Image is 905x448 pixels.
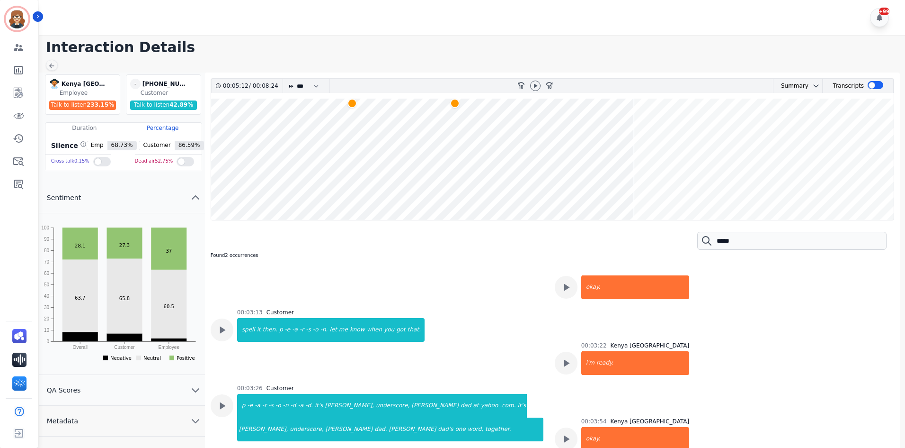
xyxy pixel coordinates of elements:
[388,418,437,441] div: [PERSON_NAME]
[267,394,275,418] div: -s
[373,418,388,441] div: dad.
[166,248,172,254] text: 37
[375,394,410,418] div: underscore,
[158,345,179,350] text: Employee
[467,418,484,441] div: word,
[251,79,277,93] div: 00:08:24
[262,318,278,342] div: then.
[75,296,85,301] text: 63.7
[107,141,137,150] span: 68.73 %
[39,375,205,406] button: QA Scores chevron down
[324,394,375,418] div: [PERSON_NAME],
[44,282,50,287] text: 50
[223,79,281,93] div: /
[44,293,50,299] text: 40
[130,101,197,110] div: Talk to listen
[141,89,199,97] div: Customer
[611,342,690,349] div: Kenya [GEOGRAPHIC_DATA]
[472,394,480,418] div: at
[319,318,329,342] div: -n.
[581,342,607,349] div: 00:03:22
[39,416,86,426] span: Metadata
[266,384,294,392] div: Customer
[437,418,454,441] div: dad's
[349,318,366,342] div: know
[223,79,249,93] div: 00:05:12
[297,394,304,418] div: -a
[480,394,499,418] div: yahoo
[595,351,689,375] div: ready.
[39,385,89,395] span: QA Scores
[44,248,50,253] text: 80
[51,155,89,168] div: Cross talk 0.15 %
[39,406,205,437] button: Metadata chevron down
[291,318,299,342] div: -a
[299,318,305,342] div: -r
[44,271,50,276] text: 60
[237,309,263,316] div: 00:03:13
[812,82,820,90] svg: chevron down
[41,225,49,230] text: 100
[611,418,690,425] div: Kenya [GEOGRAPHIC_DATA]
[454,418,466,441] div: one
[75,244,85,249] text: 28.1
[305,318,312,342] div: -s
[256,318,262,342] div: it
[190,415,201,427] svg: chevron down
[246,394,254,418] div: -e
[211,236,258,275] div: Found 2 occurrences
[169,101,193,108] span: 42.89 %
[304,394,314,418] div: -d.
[139,141,174,150] span: Customer
[44,305,50,310] text: 30
[275,394,282,418] div: -o
[39,193,89,202] span: Sentiment
[6,8,28,30] img: Bordered avatar
[582,351,595,375] div: i'm
[460,394,472,418] div: dad
[60,89,118,97] div: Employee
[284,318,292,342] div: -e
[114,345,135,350] text: Customer
[142,79,190,89] div: [PHONE_NUMBER]
[238,394,247,418] div: p
[261,394,267,418] div: -r
[278,318,284,342] div: p
[289,418,324,441] div: underscore,
[254,394,261,418] div: -a
[119,243,130,248] text: 27.3
[328,318,337,342] div: let
[324,418,373,441] div: [PERSON_NAME]
[135,155,173,168] div: Dead air 52.75 %
[499,394,516,418] div: .com.
[124,123,202,133] div: Percentage
[410,394,460,418] div: [PERSON_NAME]
[484,418,543,441] div: together.
[110,356,132,361] text: Negative
[46,339,49,344] text: 0
[119,296,130,301] text: 65.8
[163,304,174,309] text: 60.5
[581,418,607,425] div: 00:03:54
[282,394,290,418] div: -n
[62,79,109,89] div: Kenya [GEOGRAPHIC_DATA]
[190,384,201,396] svg: chevron down
[395,318,407,342] div: got
[879,8,889,15] div: +99
[44,328,50,333] text: 10
[46,39,905,56] h1: Interaction Details
[190,192,201,203] svg: chevron up
[312,318,319,342] div: -o
[582,275,690,299] div: okay.
[338,318,349,342] div: me
[87,141,107,150] span: Emp
[383,318,395,342] div: you
[49,101,116,110] div: Talk to listen
[808,82,820,90] button: chevron down
[407,318,425,342] div: that.
[44,237,50,242] text: 90
[143,356,161,361] text: Neutral
[237,384,263,392] div: 00:03:26
[517,394,527,418] div: it's
[238,318,256,342] div: spell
